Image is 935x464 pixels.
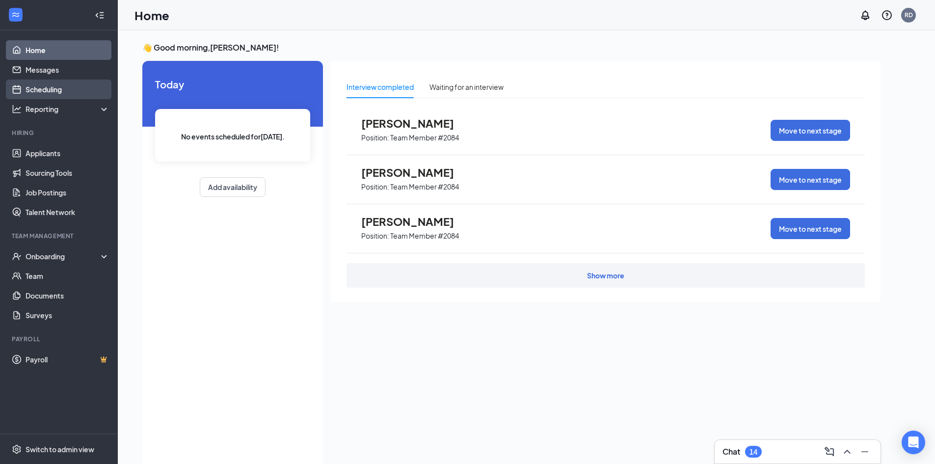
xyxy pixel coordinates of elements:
[12,104,22,114] svg: Analysis
[26,286,109,305] a: Documents
[857,444,873,460] button: Minimize
[134,7,169,24] h1: Home
[142,42,881,53] h3: 👋 Good morning, [PERSON_NAME] !
[12,129,107,137] div: Hiring
[12,335,107,343] div: Payroll
[587,271,624,280] div: Show more
[824,446,835,458] svg: ComposeMessage
[841,446,853,458] svg: ChevronUp
[26,202,109,222] a: Talent Network
[771,169,850,190] button: Move to next stage
[859,446,871,458] svg: Minimize
[905,11,913,19] div: RD
[361,166,469,179] span: [PERSON_NAME]
[12,232,107,240] div: Team Management
[95,10,105,20] svg: Collapse
[429,82,504,92] div: Waiting for an interview
[390,133,459,142] p: Team Member #2084
[749,448,757,456] div: 14
[26,40,109,60] a: Home
[859,9,871,21] svg: Notifications
[26,104,110,114] div: Reporting
[26,143,109,163] a: Applicants
[26,305,109,325] a: Surveys
[347,82,414,92] div: Interview completed
[26,444,94,454] div: Switch to admin view
[26,163,109,183] a: Sourcing Tools
[361,117,469,130] span: [PERSON_NAME]
[26,60,109,80] a: Messages
[12,444,22,454] svg: Settings
[26,80,109,99] a: Scheduling
[26,266,109,286] a: Team
[26,251,101,261] div: Onboarding
[822,444,837,460] button: ComposeMessage
[11,10,21,20] svg: WorkstreamLogo
[12,251,22,261] svg: UserCheck
[361,133,389,142] p: Position:
[722,446,740,457] h3: Chat
[361,231,389,241] p: Position:
[771,120,850,141] button: Move to next stage
[390,182,459,191] p: Team Member #2084
[200,177,266,197] button: Add availability
[390,231,459,241] p: Team Member #2084
[361,215,469,228] span: [PERSON_NAME]
[181,131,285,142] span: No events scheduled for [DATE] .
[26,183,109,202] a: Job Postings
[902,431,925,454] div: Open Intercom Messenger
[155,77,310,92] span: Today
[26,350,109,369] a: PayrollCrown
[361,182,389,191] p: Position:
[881,9,893,21] svg: QuestionInfo
[839,444,855,460] button: ChevronUp
[771,218,850,239] button: Move to next stage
